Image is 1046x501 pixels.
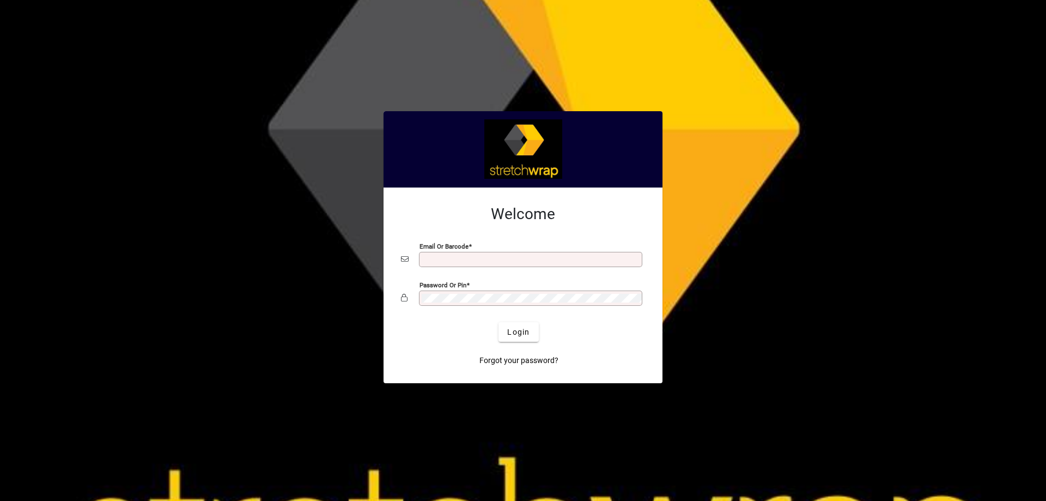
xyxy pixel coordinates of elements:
mat-label: Email or Barcode [419,243,469,250]
mat-label: Password or Pin [419,281,466,289]
span: Login [507,327,530,338]
button: Login [498,322,538,342]
a: Forgot your password? [475,351,563,370]
span: Forgot your password? [479,355,558,366]
h2: Welcome [401,205,645,224]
